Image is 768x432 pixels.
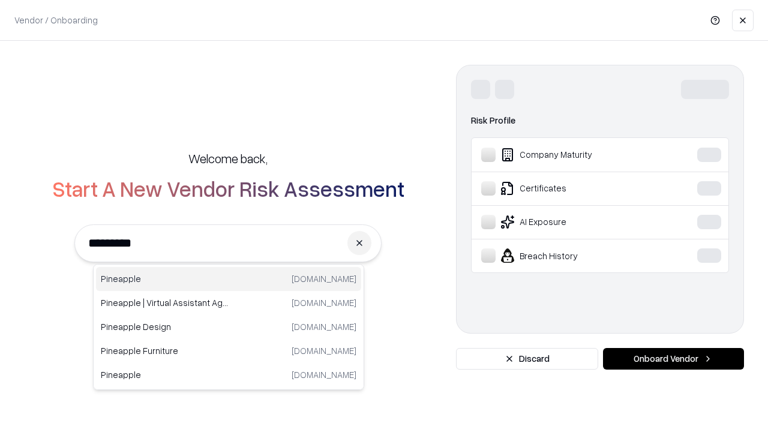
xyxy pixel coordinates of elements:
[52,176,404,200] h2: Start A New Vendor Risk Assessment
[292,272,356,285] p: [DOMAIN_NAME]
[14,14,98,26] p: Vendor / Onboarding
[292,368,356,381] p: [DOMAIN_NAME]
[603,348,744,370] button: Onboard Vendor
[481,181,661,196] div: Certificates
[481,215,661,229] div: AI Exposure
[471,113,729,128] div: Risk Profile
[101,344,229,357] p: Pineapple Furniture
[93,264,364,390] div: Suggestions
[456,348,598,370] button: Discard
[481,248,661,263] div: Breach History
[101,272,229,285] p: Pineapple
[292,344,356,357] p: [DOMAIN_NAME]
[292,320,356,333] p: [DOMAIN_NAME]
[101,296,229,309] p: Pineapple | Virtual Assistant Agency
[481,148,661,162] div: Company Maturity
[188,150,268,167] h5: Welcome back,
[101,368,229,381] p: Pineapple
[101,320,229,333] p: Pineapple Design
[292,296,356,309] p: [DOMAIN_NAME]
